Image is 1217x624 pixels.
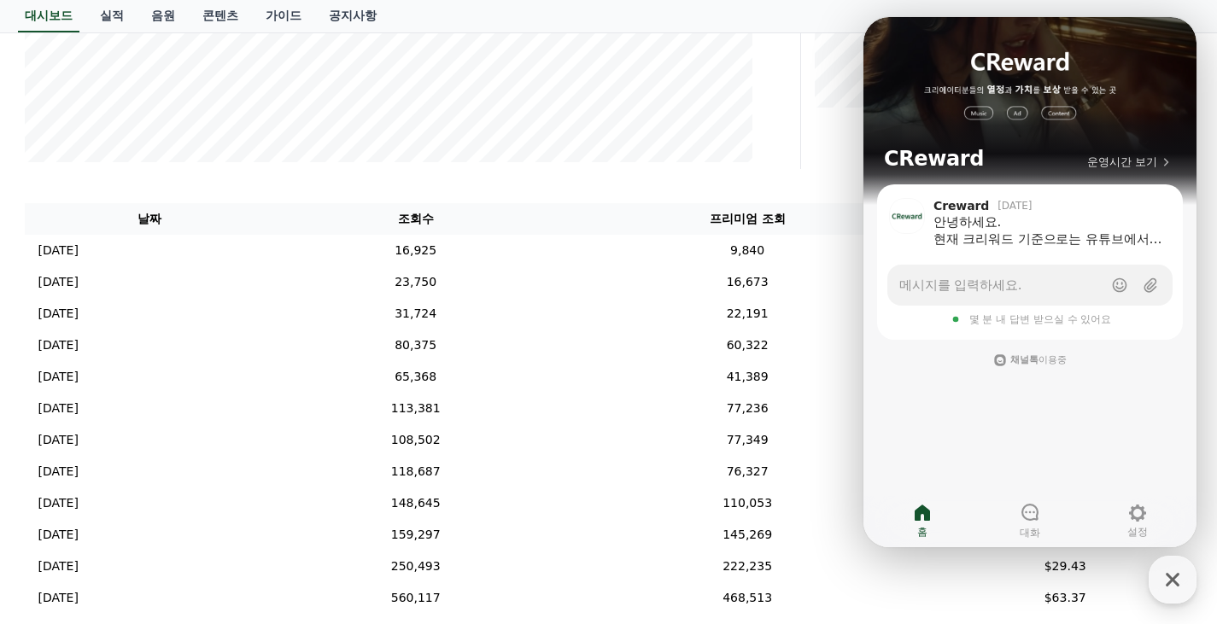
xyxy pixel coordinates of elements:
[557,424,938,456] td: 77,349
[274,582,557,614] td: 560,117
[557,393,938,424] td: 77,236
[38,557,79,575] p: [DATE]
[938,582,1193,614] td: $63.37
[274,361,557,393] td: 65,368
[38,399,79,417] p: [DATE]
[274,266,557,298] td: 23,750
[274,329,557,361] td: 80,375
[557,582,938,614] td: 468,513
[38,526,79,544] p: [DATE]
[38,242,79,260] p: [DATE]
[274,424,557,456] td: 108,502
[274,203,557,235] th: 조회수
[38,273,79,291] p: [DATE]
[557,235,938,266] td: 9,840
[25,203,275,235] th: 날짜
[274,456,557,487] td: 118,687
[557,361,938,393] td: 41,389
[938,551,1193,582] td: $29.43
[557,266,938,298] td: 16,673
[557,203,938,235] th: 프리미엄 조회
[38,368,79,386] p: [DATE]
[38,305,79,323] p: [DATE]
[274,298,557,329] td: 31,724
[863,17,1197,547] iframe: Channel chat
[557,298,938,329] td: 22,191
[274,393,557,424] td: 113,381
[557,487,938,519] td: 110,053
[557,551,938,582] td: 222,235
[274,487,557,519] td: 148,645
[557,456,938,487] td: 76,327
[274,519,557,551] td: 159,297
[38,463,79,481] p: [DATE]
[38,431,79,449] p: [DATE]
[38,494,79,512] p: [DATE]
[557,519,938,551] td: 145,269
[38,589,79,607] p: [DATE]
[38,336,79,354] p: [DATE]
[274,551,557,582] td: 250,493
[557,329,938,361] td: 60,322
[274,235,557,266] td: 16,925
